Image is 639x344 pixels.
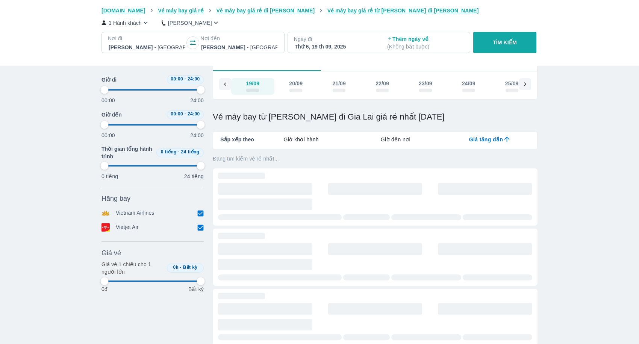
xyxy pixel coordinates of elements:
[101,8,145,14] span: [DOMAIN_NAME]
[493,39,517,46] p: TÌM KIẾM
[473,32,536,53] button: TÌM KIẾM
[173,265,179,270] span: 0k
[101,173,118,180] p: 0 tiếng
[185,76,186,82] span: -
[101,132,115,139] p: 00:00
[213,155,538,162] p: Đang tìm kiếm vé rẻ nhất...
[505,80,519,87] div: 25/09
[101,7,538,14] nav: breadcrumb
[254,132,537,147] div: lab API tabs example
[101,145,153,160] span: Thời gian tổng hành trình
[188,285,204,293] p: Bất kỳ
[171,111,183,117] span: 00:00
[419,80,432,87] div: 23/09
[387,43,463,50] p: ( Không bắt buộc )
[469,136,503,143] span: Giá tăng dần
[181,149,200,155] span: 24 tiếng
[109,19,142,27] p: 1 Hành khách
[180,265,182,270] span: -
[284,136,319,143] span: Giờ khởi hành
[183,265,198,270] span: Bất kỳ
[101,261,164,276] p: Giá vé 1 chiều cho 1 người lớn
[101,285,108,293] p: 0đ
[246,80,259,87] div: 19/09
[101,111,122,118] span: Giờ đến
[462,80,475,87] div: 24/09
[217,8,315,14] span: Vé máy bay giá rẻ đi [PERSON_NAME]
[332,80,346,87] div: 21/09
[171,76,183,82] span: 00:00
[161,149,177,155] span: 0 tiếng
[108,35,185,42] p: Nơi đi
[327,8,479,14] span: Vé máy bay giá rẻ từ [PERSON_NAME] đi [PERSON_NAME]
[188,76,200,82] span: 24:00
[184,173,204,180] p: 24 tiếng
[190,132,204,139] p: 24:00
[200,35,278,42] p: Nơi đến
[294,35,371,43] p: Ngày đi
[185,111,186,117] span: -
[188,111,200,117] span: 24:00
[158,8,204,14] span: Vé máy bay giá rẻ
[213,112,538,122] h1: Vé máy bay từ [PERSON_NAME] đi Gia Lai giá rẻ nhất [DATE]
[387,35,463,50] p: Thêm ngày về
[178,149,179,155] span: -
[101,76,117,83] span: Giờ đi
[101,19,150,27] button: 1 Hành khách
[376,80,389,87] div: 22/09
[220,136,254,143] span: Sắp xếp theo
[101,249,121,258] span: Giá vé
[101,97,115,104] p: 00:00
[116,209,154,217] p: Vietnam Airlines
[295,43,371,50] div: Thứ 6, 19 th 09, 2025
[188,78,476,95] div: scrollable day and price
[289,80,303,87] div: 20/09
[101,194,130,203] span: Hãng bay
[116,223,139,232] p: Vietjet Air
[190,97,204,104] p: 24:00
[381,136,410,143] span: Giờ đến nơi
[162,19,220,27] button: [PERSON_NAME]
[168,19,212,27] p: [PERSON_NAME]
